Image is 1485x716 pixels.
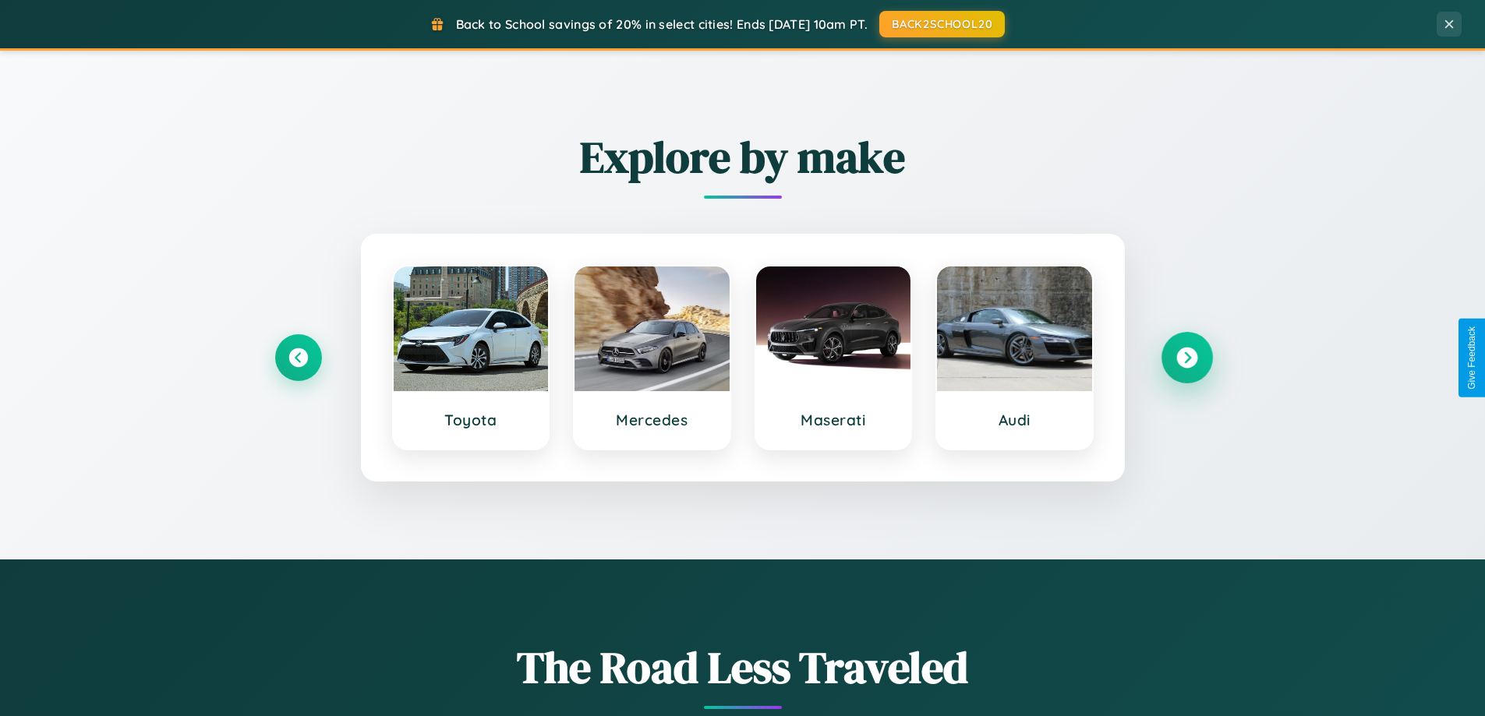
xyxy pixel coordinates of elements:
[772,411,896,429] h3: Maserati
[953,411,1077,429] h3: Audi
[879,11,1005,37] button: BACK2SCHOOL20
[275,127,1211,187] h2: Explore by make
[275,637,1211,697] h1: The Road Less Traveled
[590,411,714,429] h3: Mercedes
[409,411,533,429] h3: Toyota
[1466,326,1477,390] div: Give Feedback
[456,16,868,32] span: Back to School savings of 20% in select cities! Ends [DATE] 10am PT.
